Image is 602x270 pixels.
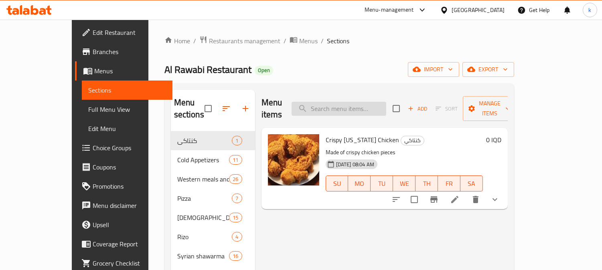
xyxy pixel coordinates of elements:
[171,169,255,189] div: Western meals and sandwiches26
[406,191,423,208] span: Select to update
[408,62,459,77] button: import
[229,251,242,261] div: items
[292,102,386,116] input: search
[93,239,166,249] span: Coverage Report
[232,233,241,241] span: 4
[405,103,430,115] span: Add item
[75,234,172,254] a: Coverage Report
[199,36,280,46] a: Restaurants management
[393,175,416,191] button: WE
[588,6,591,14] span: k
[171,150,255,169] div: Cold Appetizers11
[419,178,435,189] span: TH
[321,36,324,46] li: /
[329,178,345,189] span: SU
[177,251,229,261] div: Syrian shawarma
[177,232,232,242] span: Rizo
[75,196,172,215] a: Menu disclaimer
[93,162,166,172] span: Coupons
[200,100,217,117] span: Select all sections
[75,215,172,234] a: Upsell
[232,232,242,242] div: items
[88,85,166,95] span: Sections
[93,143,166,153] span: Choice Groups
[82,100,172,119] a: Full Menu View
[177,174,229,184] span: Western meals and sandwiches
[490,195,500,204] svg: Show Choices
[88,105,166,114] span: Full Menu View
[171,246,255,266] div: Syrian shawarma16
[255,66,273,75] div: Open
[171,208,255,227] div: [DEMOGRAPHIC_DATA] Manakish15
[485,190,505,209] button: show more
[416,175,438,191] button: TH
[261,97,282,121] h2: Menu items
[464,178,480,189] span: SA
[374,178,390,189] span: TU
[93,258,166,268] span: Grocery Checklist
[229,156,241,164] span: 11
[171,227,255,246] div: Rizo4
[327,36,350,46] span: Sections
[164,60,251,79] span: Al Rawabi Restaurant
[93,201,166,210] span: Menu disclaimer
[469,99,510,119] span: Manage items
[365,5,414,15] div: Menu-management
[177,213,229,222] span: [DEMOGRAPHIC_DATA] Manakish
[177,155,229,165] span: Cold Appetizers
[75,157,172,177] a: Coupons
[209,36,280,46] span: Restaurants management
[452,6,505,14] div: [GEOGRAPHIC_DATA]
[388,100,405,117] span: Select section
[177,136,232,145] span: كنتاكي
[463,96,517,121] button: Manage items
[424,190,444,209] button: Branch-specific-item
[469,64,508,75] span: export
[232,137,241,145] span: 1
[75,23,172,42] a: Edit Restaurant
[229,174,242,184] div: items
[290,36,318,46] a: Menus
[401,136,424,145] span: كنتاكي
[255,67,273,74] span: Open
[371,175,393,191] button: TU
[348,175,371,191] button: MO
[93,220,166,230] span: Upsell
[387,190,406,209] button: sort-choices
[171,189,255,208] div: Pizza7
[326,147,483,157] p: Made of crispy chicken pieces
[75,42,172,61] a: Branches
[229,213,242,222] div: items
[171,131,255,150] div: كنتاكي1
[401,136,424,145] div: كنتاكي
[75,138,172,157] a: Choice Groups
[441,178,457,189] span: FR
[229,155,242,165] div: items
[450,195,460,204] a: Edit menu item
[466,190,485,209] button: delete
[232,195,241,202] span: 7
[405,103,430,115] button: Add
[232,193,242,203] div: items
[82,119,172,138] a: Edit Menu
[430,103,463,115] span: Select section first
[174,97,205,121] h2: Menu sections
[407,104,428,113] span: Add
[414,64,453,75] span: import
[82,81,172,100] a: Sections
[177,193,232,203] span: Pizza
[438,175,460,191] button: FR
[229,175,241,183] span: 26
[333,161,377,168] span: [DATE] 08:04 AM
[299,36,318,46] span: Menus
[193,36,196,46] li: /
[351,178,367,189] span: MO
[268,134,319,185] img: Crispy Kentucky Chicken
[93,47,166,56] span: Branches
[88,124,166,133] span: Edit Menu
